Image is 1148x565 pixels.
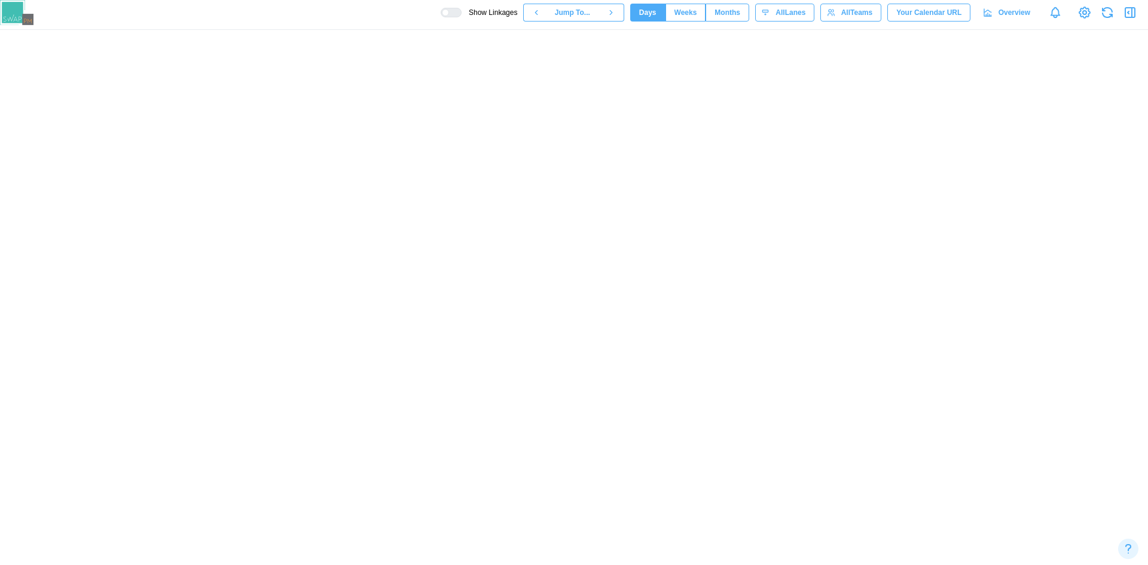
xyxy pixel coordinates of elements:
button: Your Calendar URL [887,4,970,22]
span: Overview [999,4,1030,21]
span: Show Linkages [462,8,517,17]
button: Open Drawer [1122,4,1138,21]
button: Days [630,4,665,22]
button: Refresh Grid [1099,4,1116,21]
a: View Project [1076,4,1093,21]
span: Days [639,4,657,21]
span: Jump To... [555,4,590,21]
button: AllLanes [755,4,814,22]
button: AllTeams [820,4,881,22]
span: Your Calendar URL [896,4,961,21]
a: Notifications [1045,2,1065,23]
span: Weeks [674,4,697,21]
button: Jump To... [549,4,598,22]
span: All Teams [841,4,872,21]
button: Months [706,4,749,22]
span: Months [715,4,740,21]
button: Weeks [665,4,706,22]
a: Overview [976,4,1039,22]
span: All Lanes [775,4,805,21]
